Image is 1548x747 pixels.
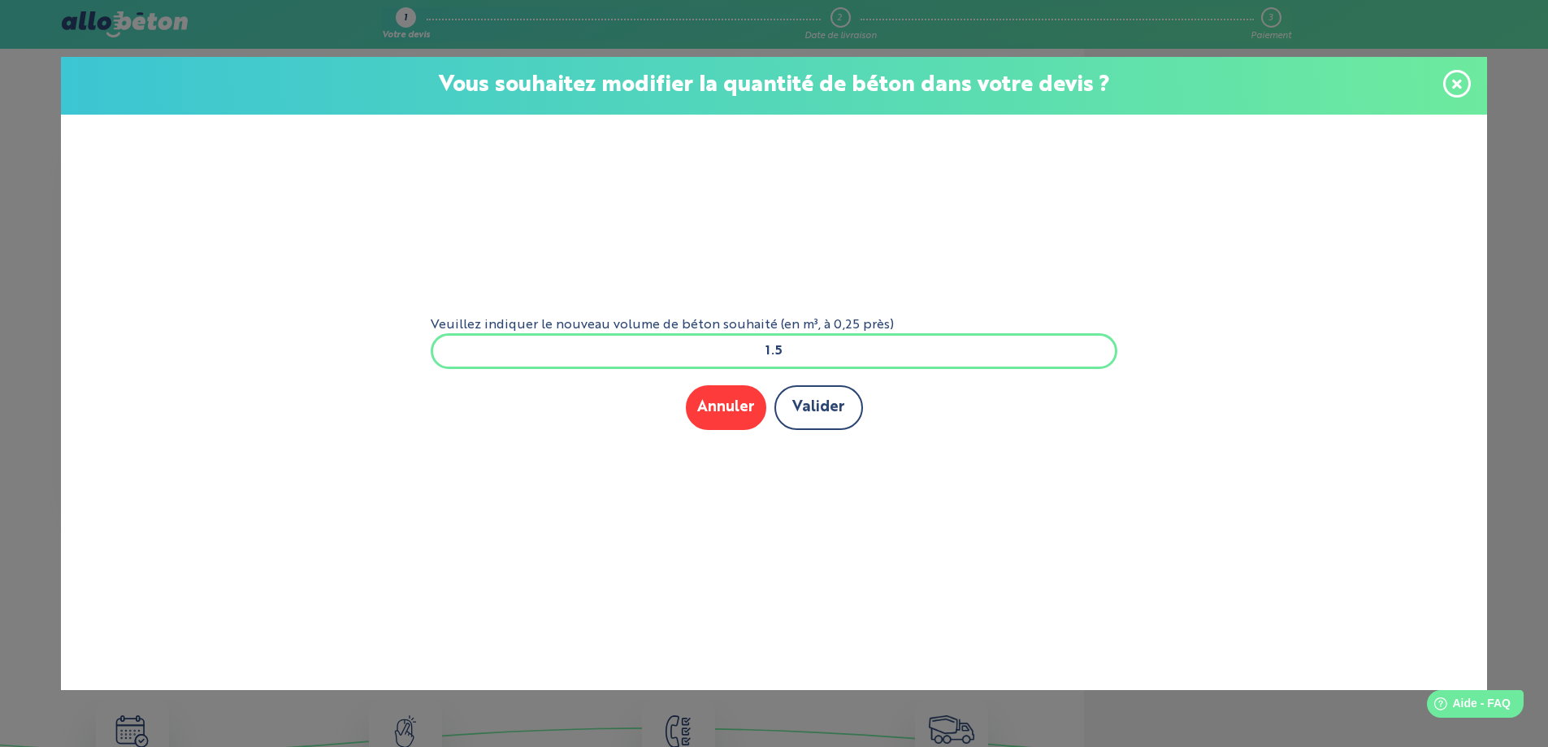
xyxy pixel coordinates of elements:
input: xxx [431,333,1118,369]
button: Annuler [686,385,766,430]
label: Veuillez indiquer le nouveau volume de béton souhaité (en m³, à 0,25 près) [431,318,1118,332]
p: Vous souhaitez modifier la quantité de béton dans votre devis ? [77,73,1471,98]
button: Valider [774,385,863,430]
iframe: Help widget launcher [1403,684,1530,729]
